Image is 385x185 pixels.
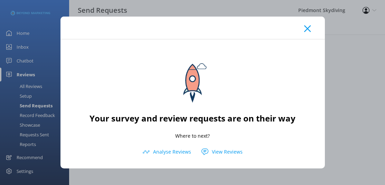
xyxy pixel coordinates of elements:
h2: Your survey and review requests are on their way [90,112,295,125]
p: Where to next? [175,132,210,140]
button: Close [304,25,311,32]
button: View Reviews [196,147,248,157]
button: Analyse Reviews [138,147,196,157]
img: sending... [161,50,224,112]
